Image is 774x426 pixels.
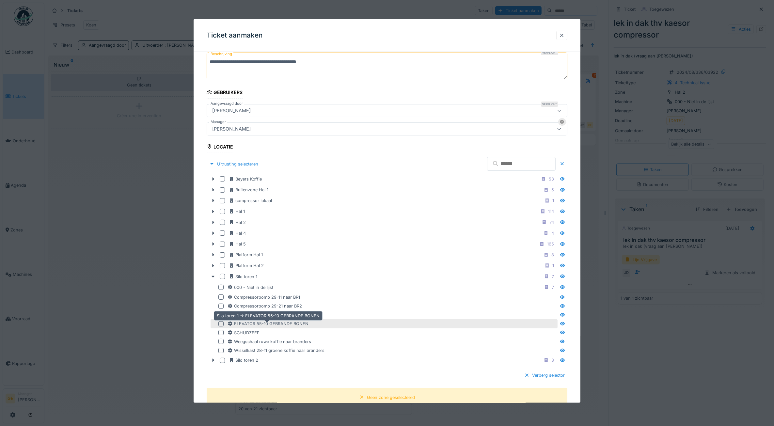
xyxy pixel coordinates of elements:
div: Compressorpomp 29-21 naar BR2 [228,303,302,309]
div: Compressorpomp 29-11 naar BR1 [228,294,300,300]
div: Beyers Koffie [229,176,262,182]
div: Locatie [207,142,233,153]
div: Silo toren 1 -> ELEVATOR 55-10 GEBRANDE BONEN [214,311,323,321]
label: Aangevraagd door [209,101,244,106]
div: 7 [552,273,554,279]
div: Gebruikers [207,87,243,99]
div: [PERSON_NAME] [210,125,253,132]
div: 165 [547,241,554,247]
label: Beschrijving [209,50,233,58]
div: SCHUDZEEF [228,329,260,336]
div: Buitenzone Hal 1 [229,187,268,193]
h3: Ticket aanmaken [207,31,263,39]
div: 1 [552,197,554,204]
div: Platform Hal 1 [229,252,263,258]
div: Silo toren 1 [229,273,257,279]
div: 5 [551,187,554,193]
div: compressor lokaal [229,197,272,204]
div: 1 [552,262,554,269]
div: Verberg selector [522,371,567,380]
div: Platform Hal 2 [229,262,264,269]
div: Verplicht [541,101,558,106]
div: Wisselkast 28-11 groene koffie naar branders [228,347,324,354]
div: Silo toren 2 [229,357,258,363]
div: Verplicht [541,50,558,55]
div: 8 [551,252,554,258]
div: Uitrusting selecteren [207,159,261,168]
div: 4 [551,230,554,236]
div: 3 [551,357,554,363]
div: Hal 4 [229,230,246,236]
label: Manager [209,119,227,124]
div: Hal 5 [229,241,246,247]
div: 7 [552,284,554,290]
div: 114 [548,208,554,214]
div: 74 [549,219,554,225]
div: 000 - Niet in de lijst [228,284,273,290]
div: Weegschaal ruwe koffie naar branders [228,339,311,345]
div: [PERSON_NAME] [210,107,253,114]
div: Hal 1 [229,208,245,214]
div: ELEVATOR 55-10 GEBRANDE BONEN [228,321,308,327]
div: Hal 2 [229,219,246,225]
div: 53 [549,176,554,182]
div: Geen zone geselecteerd [367,394,415,400]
